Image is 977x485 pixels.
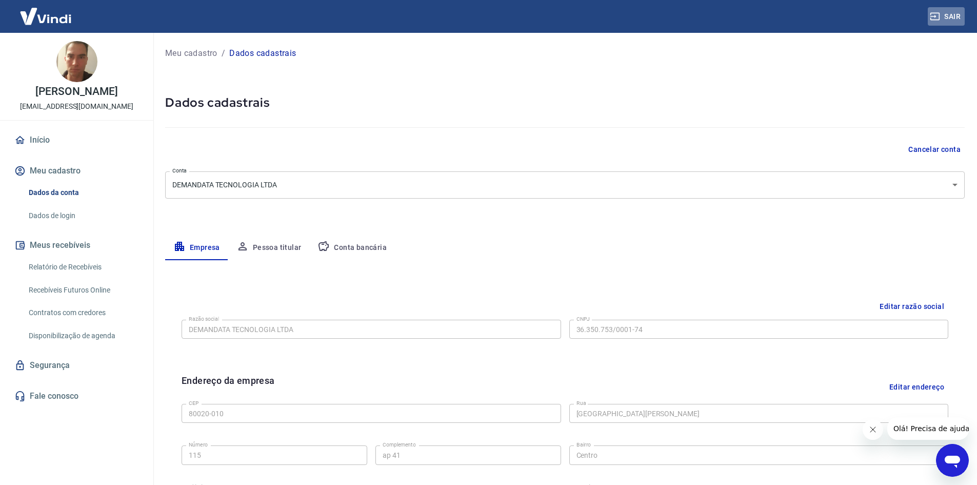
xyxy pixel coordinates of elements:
label: Número [189,441,208,449]
img: Vindi [12,1,79,32]
label: CNPJ [576,315,590,323]
label: Razão social [189,315,219,323]
label: Complemento [383,441,416,449]
button: Pessoa titular [228,236,310,260]
button: Conta bancária [309,236,395,260]
button: Meu cadastro [12,160,141,182]
a: Disponibilização de agenda [25,325,141,346]
a: Contratos com credores [25,302,141,323]
p: Dados cadastrais [229,47,296,60]
h6: Endereço da empresa [182,374,275,400]
span: Olá! Precisa de ajuda? [6,7,86,15]
label: Rua [576,399,586,407]
button: Cancelar conta [904,140,965,159]
label: CEP [189,399,198,407]
a: Segurança [12,354,141,377]
a: Dados de login [25,205,141,226]
button: Editar razão social [875,297,948,316]
div: DEMANDATA TECNOLOGIA LTDA [165,171,965,199]
iframe: Mensagem da empresa [887,417,969,440]
p: [EMAIL_ADDRESS][DOMAIN_NAME] [20,101,133,112]
h5: Dados cadastrais [165,94,965,111]
a: Dados da conta [25,182,141,203]
iframe: Fechar mensagem [863,419,883,440]
button: Editar endereço [885,374,948,400]
iframe: Botão para abrir a janela de mensagens [936,444,969,477]
a: Meu cadastro [165,47,217,60]
button: Empresa [165,236,228,260]
label: Bairro [576,441,591,449]
label: Conta [172,167,187,174]
button: Sair [928,7,965,26]
a: Recebíveis Futuros Online [25,280,141,301]
button: Meus recebíveis [12,234,141,257]
a: Relatório de Recebíveis [25,257,141,278]
a: Fale conosco [12,385,141,408]
a: Início [12,129,141,151]
img: ddc56146-82df-427b-904f-d8c881a5d24a.jpeg [56,41,97,82]
p: / [222,47,225,60]
p: [PERSON_NAME] [35,86,117,97]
